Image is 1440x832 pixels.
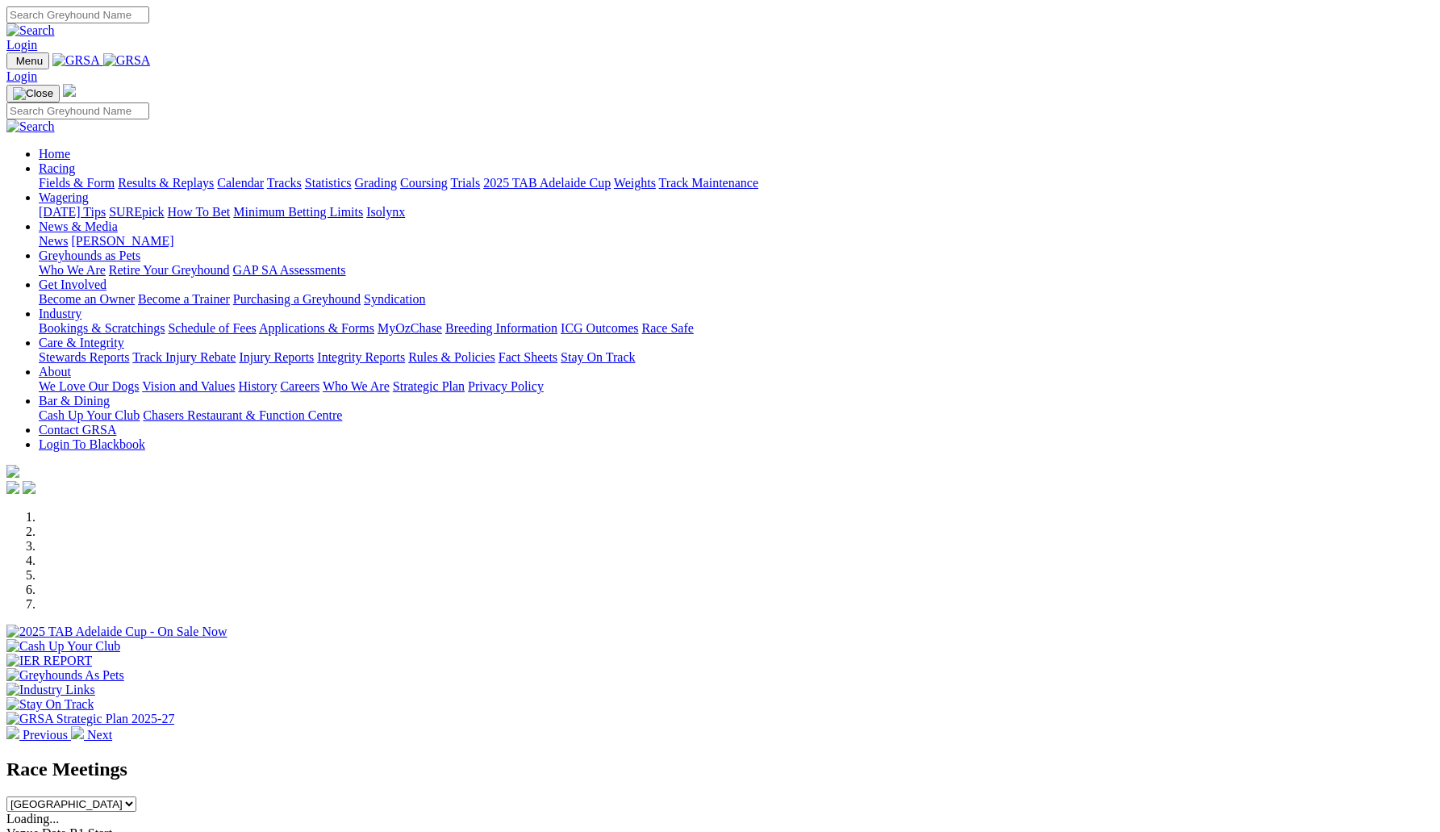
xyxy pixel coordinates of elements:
a: About [39,365,71,378]
a: Privacy Policy [468,379,544,393]
a: Coursing [400,176,448,190]
a: Who We Are [323,379,390,393]
a: Syndication [364,292,425,306]
button: Toggle navigation [6,85,60,102]
a: Grading [355,176,397,190]
a: [DATE] Tips [39,205,106,219]
div: Bar & Dining [39,408,1434,423]
a: Minimum Betting Limits [233,205,363,219]
a: Retire Your Greyhound [109,263,230,277]
a: Racing [39,161,75,175]
a: Cash Up Your Club [39,408,140,422]
a: GAP SA Assessments [233,263,346,277]
span: Menu [16,55,43,67]
img: Stay On Track [6,697,94,712]
span: Next [87,728,112,742]
img: Greyhounds As Pets [6,668,124,683]
img: Industry Links [6,683,95,697]
div: Racing [39,176,1434,190]
a: Contact GRSA [39,423,116,437]
a: Weights [614,176,656,190]
img: GRSA Strategic Plan 2025-27 [6,712,174,726]
div: Wagering [39,205,1434,219]
img: logo-grsa-white.png [63,84,76,97]
a: Statistics [305,176,352,190]
a: Fields & Form [39,176,115,190]
img: 2025 TAB Adelaide Cup - On Sale Now [6,625,227,639]
div: Get Involved [39,292,1434,307]
a: Bookings & Scratchings [39,321,165,335]
div: News & Media [39,234,1434,249]
a: Careers [280,379,319,393]
span: Previous [23,728,68,742]
button: Toggle navigation [6,52,49,69]
a: News [39,234,68,248]
a: Wagering [39,190,89,204]
a: Who We Are [39,263,106,277]
a: Track Maintenance [659,176,758,190]
a: Results & Replays [118,176,214,190]
a: Home [39,147,70,161]
a: Care & Integrity [39,336,124,349]
a: Purchasing a Greyhound [233,292,361,306]
a: We Love Our Dogs [39,379,139,393]
span: Loading... [6,812,59,826]
a: Vision and Values [142,379,235,393]
a: Previous [6,728,71,742]
h2: Race Meetings [6,759,1434,780]
a: Applications & Forms [259,321,374,335]
a: Stay On Track [561,350,635,364]
a: Get Involved [39,278,106,291]
div: Industry [39,321,1434,336]
img: Close [13,87,53,100]
a: Login [6,38,37,52]
input: Search [6,6,149,23]
a: History [238,379,277,393]
a: Greyhounds as Pets [39,249,140,262]
a: Isolynx [366,205,405,219]
a: Rules & Policies [408,350,495,364]
a: Trials [450,176,480,190]
img: Search [6,119,55,134]
a: Calendar [217,176,264,190]
a: Fact Sheets [499,350,557,364]
a: Track Injury Rebate [132,350,236,364]
img: facebook.svg [6,481,19,494]
a: Strategic Plan [393,379,465,393]
a: Schedule of Fees [168,321,256,335]
a: 2025 TAB Adelaide Cup [483,176,611,190]
a: Integrity Reports [317,350,405,364]
a: Become a Trainer [138,292,230,306]
a: Login To Blackbook [39,437,145,451]
a: MyOzChase [378,321,442,335]
div: Care & Integrity [39,350,1434,365]
img: GRSA [103,53,151,68]
a: ICG Outcomes [561,321,638,335]
a: SUREpick [109,205,164,219]
a: How To Bet [168,205,231,219]
a: Chasers Restaurant & Function Centre [143,408,342,422]
a: Bar & Dining [39,394,110,408]
a: News & Media [39,219,118,233]
a: [PERSON_NAME] [71,234,173,248]
a: Tracks [267,176,302,190]
img: chevron-right-pager-white.svg [71,726,84,739]
img: Search [6,23,55,38]
a: Breeding Information [445,321,557,335]
img: chevron-left-pager-white.svg [6,726,19,739]
img: logo-grsa-white.png [6,465,19,478]
img: GRSA [52,53,100,68]
img: IER REPORT [6,654,92,668]
a: Next [71,728,112,742]
img: twitter.svg [23,481,35,494]
a: Stewards Reports [39,350,129,364]
div: Greyhounds as Pets [39,263,1434,278]
a: Industry [39,307,81,320]
a: Become an Owner [39,292,135,306]
a: Race Safe [641,321,693,335]
a: Login [6,69,37,83]
img: Cash Up Your Club [6,639,120,654]
input: Search [6,102,149,119]
a: Injury Reports [239,350,314,364]
div: About [39,379,1434,394]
